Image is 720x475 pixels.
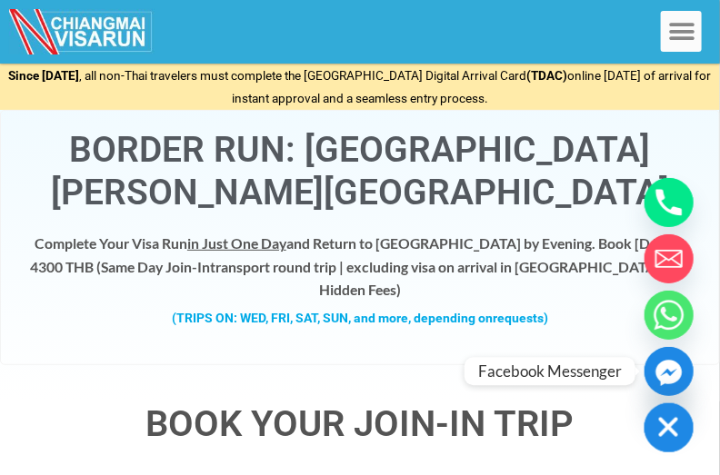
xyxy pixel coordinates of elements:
span: , all non-Thai travelers must complete the [GEOGRAPHIC_DATA] Digital Arrival Card online [DATE] o... [9,68,712,106]
span: requests) [493,311,548,325]
strong: Since [DATE] [9,68,80,83]
strong: (TRIPS ON: WED, FRI, SAT, SUN, and more, depending on [172,311,548,325]
strong: (TDAC) [527,68,568,83]
a: Facebook_Messenger [645,347,694,396]
h4: Complete Your Visa Run and Return to [GEOGRAPHIC_DATA] by Evening. Book [DATE]! 4300 THB ( transp... [19,232,701,301]
h1: Border Run: [GEOGRAPHIC_DATA][PERSON_NAME][GEOGRAPHIC_DATA] [19,129,701,214]
a: Phone [645,178,694,227]
span: in Just One Day [187,234,286,252]
strong: Same Day Join-In [102,258,211,275]
div: Menu Toggle [661,11,702,52]
a: Email [645,234,694,283]
a: Whatsapp [645,291,694,340]
h4: BOOK YOUR JOIN-IN TRIP [5,406,715,442]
